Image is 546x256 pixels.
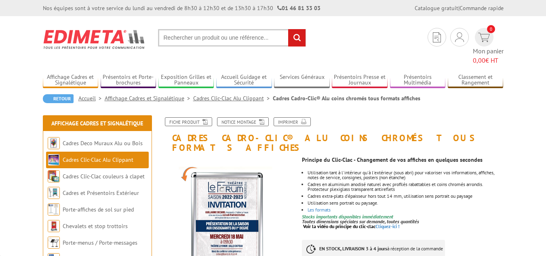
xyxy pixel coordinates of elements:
img: Edimeta [43,24,146,54]
a: Affichage Cadres et Signalétique [43,74,99,87]
a: Accueil [78,95,105,102]
h1: Cadres Cadro-Clic® Alu coins chromés tous formats affiches [154,117,510,152]
li: Cadres extra-plats d'épaisseur hors tout 14 mm, utilisation sens portrait ou paysage [308,194,503,199]
img: Cadres Clic-Clac couleurs à clapet [48,170,60,182]
img: Porte-menus / Porte-messages [48,237,60,249]
a: Affichage Cadres et Signalétique [105,95,193,102]
strong: 01 46 81 33 03 [277,4,320,12]
input: Rechercher un produit ou une référence... [158,29,306,47]
img: Cadres Deco Muraux Alu ou Bois [48,137,60,149]
a: Porte-affiches de sol sur pied [63,206,134,213]
a: Commande rapide [460,4,504,12]
a: Notice Montage [217,117,269,126]
span: Voir la vidéo du principe du clic-clac [303,223,375,229]
span: € HT [473,56,504,65]
a: Classement et Rangement [448,74,504,87]
a: Présentoirs Multimédia [390,74,446,87]
a: devis rapide 0 Mon panier 0,00€ HT [473,28,504,65]
a: Fiche produit [165,117,212,126]
img: devis rapide [433,32,441,42]
div: | [415,4,504,12]
span: 0,00 [473,56,485,64]
a: Cadres Clic-Clac Alu Clippant [63,156,133,163]
em: Toutes dimensions spéciales sur demande, toutes quantités [302,218,419,224]
img: devis rapide [455,32,464,42]
a: Catalogue gratuit [415,4,458,12]
a: Exposition Grilles et Panneaux [158,74,214,87]
strong: EN STOCK, LIVRAISON 3 à 4 jours [319,245,387,252]
a: Cadres et Présentoirs Extérieur [63,189,139,197]
img: Cadres Clic-Clac Alu Clippant [48,154,60,166]
img: Porte-affiches de sol sur pied [48,203,60,216]
div: Nos équipes sont à votre service du lundi au vendredi de 8h30 à 12h30 et de 13h30 à 17h30 [43,4,320,12]
a: Services Généraux [274,74,330,87]
a: Les formats [308,207,331,213]
img: Cadres et Présentoirs Extérieur [48,187,60,199]
a: Accueil Guidage et Sécurité [216,74,272,87]
li: Utilisation tant à l'intérieur qu'à l'extérieur (sous abri) pour valoriser vos informations, affi... [308,170,503,180]
li: Cadres en aluminium anodisé naturel avec profilés rabattables et coins chromés arrondis. Protecte... [308,182,503,192]
a: Retour [43,94,74,103]
a: Présentoirs Presse et Journaux [332,74,388,87]
img: devis rapide [478,33,490,42]
li: Utilisation sens portrait ou paysage. [308,201,503,205]
strong: Principe du Clic-Clac - Changement de vos affiches en quelques secondes [302,156,483,163]
a: Affichage Cadres et Signalétique [51,120,143,127]
a: Porte-menus / Porte-messages [63,239,137,246]
a: Cadres Deco Muraux Alu ou Bois [63,140,143,147]
span: 0 [487,25,495,33]
input: rechercher [288,29,306,47]
font: Stocks importants disponibles immédiatement [302,214,393,220]
a: Voir la vidéo du principe du clic-clacCliquez-ici ! [303,223,400,229]
a: Chevalets et stop trottoirs [63,222,128,230]
span: Mon panier [473,47,504,65]
a: Présentoirs et Porte-brochures [101,74,156,87]
a: Imprimer [274,117,311,126]
img: Chevalets et stop trottoirs [48,220,60,232]
a: Cadres Clic-Clac Alu Clippant [193,95,273,102]
a: Cadres Clic-Clac couleurs à clapet [63,173,145,180]
li: Cadres Cadro-Clic® Alu coins chromés tous formats affiches [273,94,420,102]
